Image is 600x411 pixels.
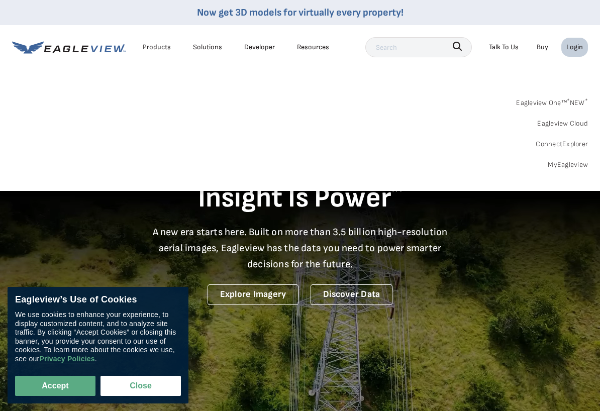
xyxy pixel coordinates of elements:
input: Search [365,37,472,57]
button: Close [101,376,181,396]
a: Eagleview One™*NEW* [516,93,588,109]
a: Buy [537,43,548,52]
a: Privacy Policies [39,355,94,363]
a: Explore Imagery [208,216,299,237]
span: NEW [567,98,588,107]
div: Login [566,41,583,53]
a: Now get 3D models for virtually every property! [197,7,404,19]
div: Login [566,43,583,52]
div: Talk To Us [489,41,519,53]
a: Developer [244,43,275,52]
p: A new era starts here. Built on more than 3.5 billion high-resolution aerial images, Eagleview ha... [146,156,454,204]
div: Products [143,41,171,53]
div: Solutions [193,41,222,53]
a: ConnectExplorer [536,138,588,150]
button: Accept [15,376,95,396]
div: Eagleview’s Use of Cookies [15,294,181,305]
h1: Insight Is Power [12,113,588,148]
div: Resources [297,41,329,53]
a: Buy [537,41,548,53]
a: MyEagleview [548,158,588,171]
sup: TM [391,116,402,126]
a: Eagleview Cloud [537,117,588,130]
div: Solutions [193,43,222,52]
div: Resources [297,43,329,52]
a: Discover Data [311,216,392,237]
div: We use cookies to enhance your experience, to display customized content, and to analyze site tra... [15,311,181,363]
div: Talk To Us [489,43,519,52]
div: Products [143,43,171,52]
a: Developer [244,41,275,53]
